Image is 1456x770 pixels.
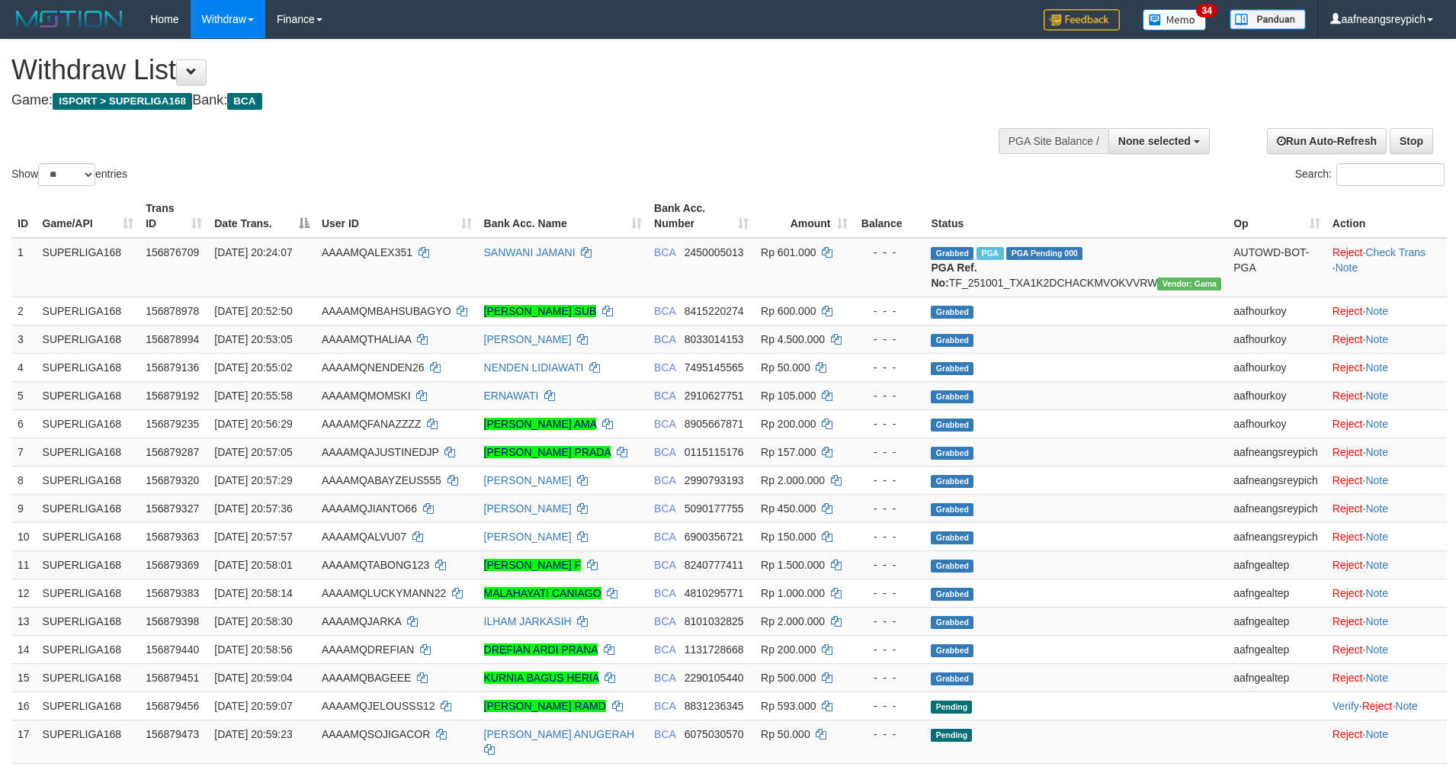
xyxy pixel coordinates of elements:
[11,720,37,763] td: 17
[146,531,199,543] span: 156879363
[860,642,919,657] div: - - -
[685,643,744,656] span: Copy 1131728668 to clipboard
[931,447,973,460] span: Grabbed
[11,550,37,579] td: 11
[214,305,292,317] span: [DATE] 20:52:50
[1227,194,1326,238] th: Op: activate to sort column ascending
[484,246,576,258] a: SANWANI JAMANI
[322,390,411,402] span: AAAAMQMOMSKI
[214,559,292,571] span: [DATE] 20:58:01
[1227,325,1326,353] td: aafhourkoy
[484,305,597,317] a: [PERSON_NAME] SUB
[1326,297,1447,325] td: ·
[931,362,973,375] span: Grabbed
[37,635,140,663] td: SUPERLIGA168
[484,559,582,571] a: [PERSON_NAME] F
[1333,587,1363,599] a: Reject
[1333,361,1363,374] a: Reject
[214,700,292,712] span: [DATE] 20:59:07
[1326,522,1447,550] td: ·
[685,305,744,317] span: Copy 8415220274 to clipboard
[214,446,292,458] span: [DATE] 20:57:05
[1333,531,1363,543] a: Reject
[1333,446,1363,458] a: Reject
[1143,9,1207,30] img: Button%20Memo.svg
[146,446,199,458] span: 156879287
[322,418,422,430] span: AAAAMQFANAZZZZ
[685,361,744,374] span: Copy 7495145565 to clipboard
[761,390,816,402] span: Rp 105.000
[11,55,955,85] h1: Withdraw List
[1267,128,1387,154] a: Run Auto-Refresh
[685,728,744,740] span: Copy 6075030570 to clipboard
[925,238,1227,297] td: TF_251001_TXA1K2DCHACKMVOKVVRW
[11,353,37,381] td: 4
[761,246,816,258] span: Rp 601.000
[11,494,37,522] td: 9
[227,93,261,110] span: BCA
[761,333,825,345] span: Rp 4.500.000
[37,381,140,409] td: SUPERLIGA168
[214,474,292,486] span: [DATE] 20:57:29
[322,531,406,543] span: AAAAMQALVU07
[37,194,140,238] th: Game/API: activate to sort column ascending
[484,418,597,430] a: [PERSON_NAME] AMA
[484,361,584,374] a: NENDEN LIDIAWATI
[685,587,744,599] span: Copy 4810295771 to clipboard
[860,416,919,432] div: - - -
[761,587,825,599] span: Rp 1.000.000
[931,306,973,319] span: Grabbed
[1365,246,1426,258] a: Check Trans
[37,607,140,635] td: SUPERLIGA168
[214,587,292,599] span: [DATE] 20:58:14
[685,559,744,571] span: Copy 8240777411 to clipboard
[860,529,919,544] div: - - -
[685,531,744,543] span: Copy 6900356721 to clipboard
[1326,720,1447,763] td: ·
[1395,700,1418,712] a: Note
[11,8,127,30] img: MOTION_logo.png
[761,531,816,543] span: Rp 150.000
[484,643,598,656] a: DREFIAN ARDI PRANA
[931,390,973,403] span: Grabbed
[1365,333,1388,345] a: Note
[11,635,37,663] td: 14
[1044,9,1120,30] img: Feedback.jpg
[322,305,451,317] span: AAAAMQMBAHSUBAGYO
[322,615,401,627] span: AAAAMQJARKA
[484,446,611,458] a: [PERSON_NAME] PRADA
[11,163,127,186] label: Show entries
[1227,409,1326,438] td: aafhourkoy
[322,559,429,571] span: AAAAMQTABONG123
[1333,672,1363,684] a: Reject
[484,531,572,543] a: [PERSON_NAME]
[322,643,414,656] span: AAAAMQDREFIAN
[1333,502,1363,515] a: Reject
[484,390,539,402] a: ERNAWATI
[761,502,816,515] span: Rp 450.000
[1365,502,1388,515] a: Note
[931,247,973,260] span: Grabbed
[1227,466,1326,494] td: aafneangsreypich
[1227,494,1326,522] td: aafneangsreypich
[931,475,973,488] span: Grabbed
[1326,635,1447,663] td: ·
[1108,128,1210,154] button: None selected
[1336,261,1358,274] a: Note
[860,444,919,460] div: - - -
[685,418,744,430] span: Copy 8905667871 to clipboard
[146,333,199,345] span: 156878994
[37,579,140,607] td: SUPERLIGA168
[11,409,37,438] td: 6
[208,194,316,238] th: Date Trans.: activate to sort column descending
[1326,194,1447,238] th: Action
[1365,531,1388,543] a: Note
[146,559,199,571] span: 156879369
[322,672,411,684] span: AAAAMQBAGEEE
[685,474,744,486] span: Copy 2990793193 to clipboard
[214,418,292,430] span: [DATE] 20:56:29
[761,446,816,458] span: Rp 157.000
[146,474,199,486] span: 156879320
[761,643,816,656] span: Rp 200.000
[1227,663,1326,691] td: aafngealtep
